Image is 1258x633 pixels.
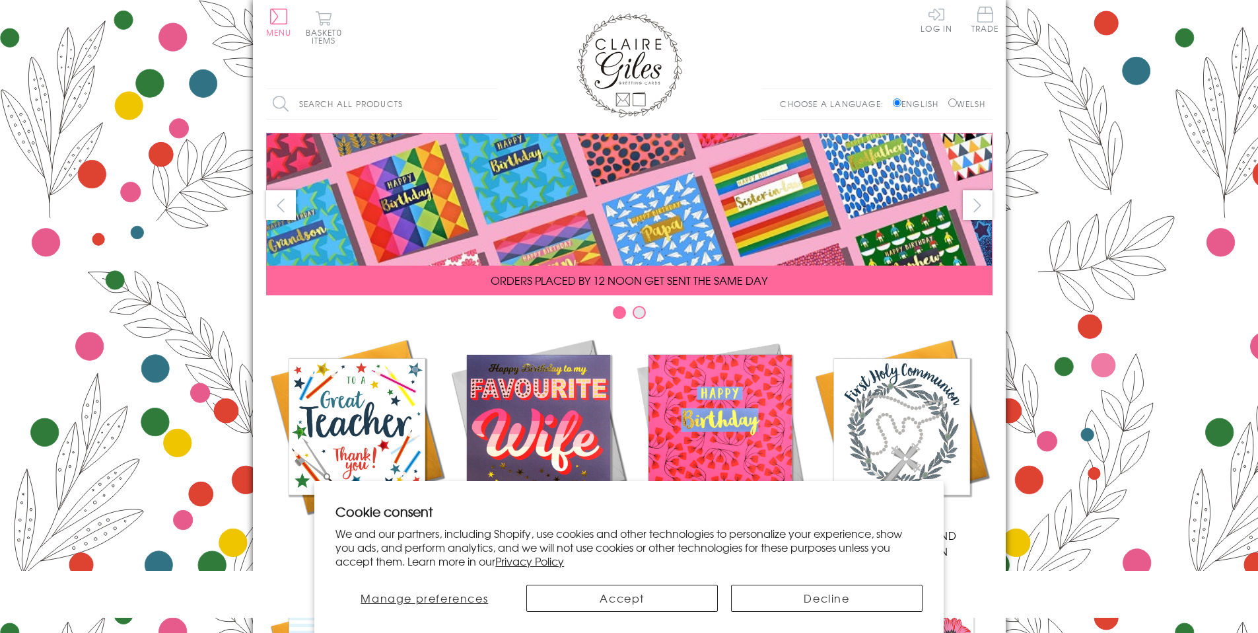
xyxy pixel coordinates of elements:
[335,585,513,612] button: Manage preferences
[811,336,993,559] a: Communion and Confirmation
[361,590,488,606] span: Manage preferences
[971,7,999,32] span: Trade
[577,13,682,118] img: Claire Giles Greetings Cards
[266,305,993,326] div: Carousel Pagination
[335,502,923,521] h2: Cookie consent
[731,585,923,612] button: Decline
[491,272,767,288] span: ORDERS PLACED BY 12 NOON GET SENT THE SAME DAY
[484,89,497,119] input: Search
[893,98,901,107] input: English
[306,11,342,44] button: Basket0 items
[948,98,986,110] label: Welsh
[448,336,629,543] a: New Releases
[613,306,626,319] button: Carousel Page 1 (Current Slide)
[921,7,952,32] a: Log In
[780,98,890,110] p: Choose a language:
[495,553,564,569] a: Privacy Policy
[312,26,342,46] span: 0 items
[893,98,945,110] label: English
[526,585,718,612] button: Accept
[266,89,497,119] input: Search all products
[266,26,292,38] span: Menu
[266,190,296,220] button: prev
[963,190,993,220] button: next
[971,7,999,35] a: Trade
[266,9,292,36] button: Menu
[335,527,923,568] p: We and our partners, including Shopify, use cookies and other technologies to personalize your ex...
[629,336,811,543] a: Birthdays
[948,98,957,107] input: Welsh
[266,336,448,543] a: Academic
[633,306,646,319] button: Carousel Page 2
